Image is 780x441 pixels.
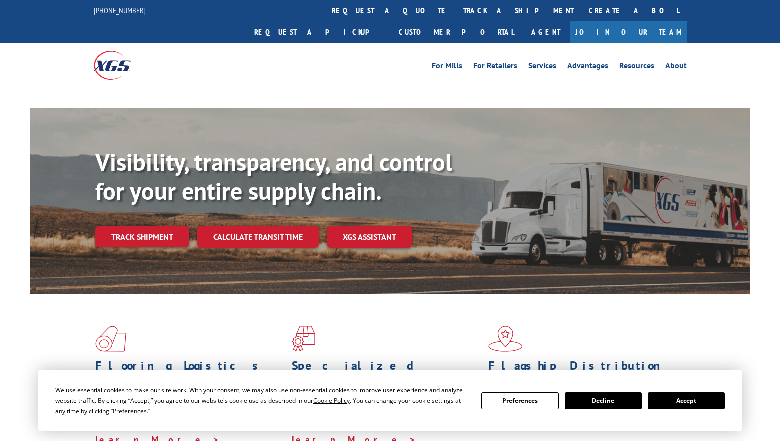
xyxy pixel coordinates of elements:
a: For Mills [432,62,462,73]
a: About [665,62,687,73]
div: Cookie Consent Prompt [38,370,742,431]
a: Join Our Team [570,21,687,43]
div: We use essential cookies to make our site work. With your consent, we may also use non-essential ... [55,385,469,416]
a: Learn More > [488,422,613,433]
h1: Flooring Logistics Solutions [95,360,284,389]
span: Preferences [113,407,147,415]
a: Services [528,62,556,73]
img: xgs-icon-flagship-distribution-model-red [488,326,523,352]
a: Agent [521,21,570,43]
img: xgs-icon-focused-on-flooring-red [292,326,315,352]
b: Visibility, transparency, and control for your entire supply chain. [95,146,452,206]
a: Request a pickup [247,21,391,43]
a: XGS ASSISTANT [327,226,412,248]
h1: Flagship Distribution Model [488,360,677,389]
button: Preferences [481,392,558,409]
a: Customer Portal [391,21,521,43]
a: Calculate transit time [197,226,319,248]
a: Resources [619,62,654,73]
h1: Specialized Freight Experts [292,360,481,389]
a: Advantages [567,62,608,73]
span: Cookie Policy [313,396,350,405]
button: Decline [565,392,642,409]
button: Accept [648,392,725,409]
a: For Retailers [473,62,517,73]
a: Track shipment [95,226,189,247]
a: [PHONE_NUMBER] [94,5,146,15]
img: xgs-icon-total-supply-chain-intelligence-red [95,326,126,352]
